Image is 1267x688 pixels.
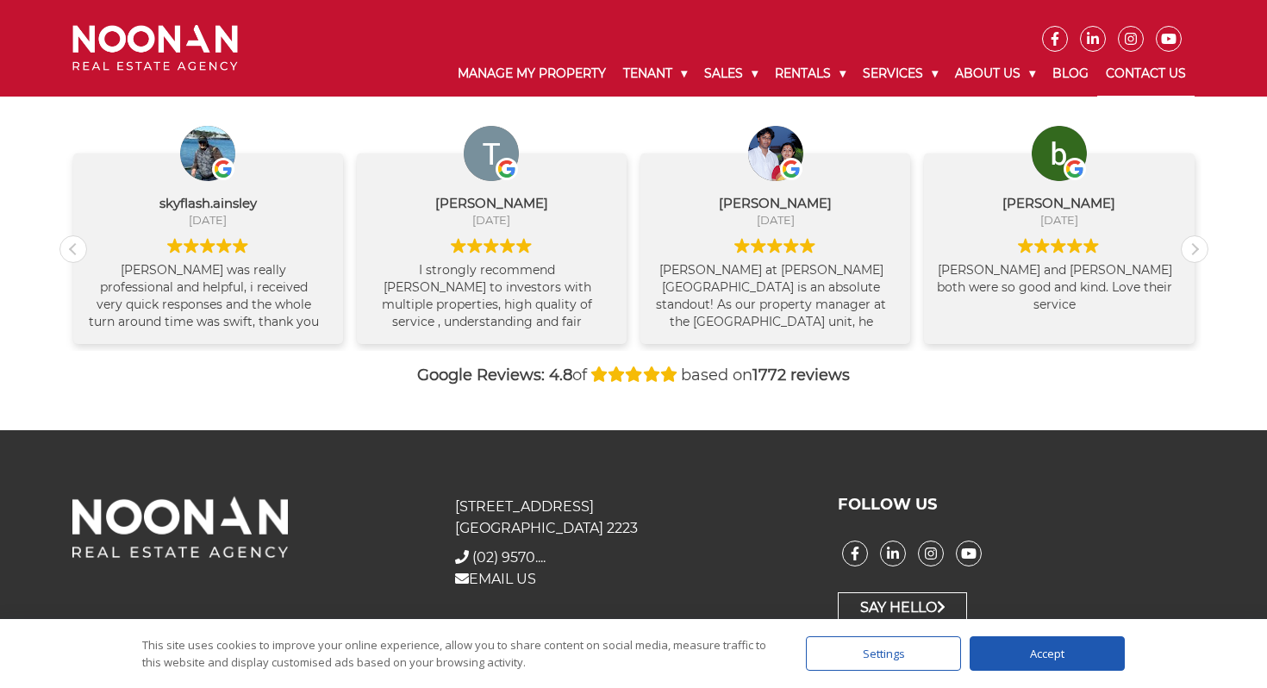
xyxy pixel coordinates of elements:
img: Google [467,238,483,253]
a: Contact Us [1097,52,1195,97]
img: skyflash.ainsley profile picture [180,126,235,181]
a: Click to reveal phone number [472,549,546,566]
div: This site uses cookies to improve your online experience, allow you to share content on social me... [142,636,771,671]
img: Google [212,158,234,180]
strong: Google Reviews: [417,366,545,385]
div: Settings [806,636,961,671]
img: Google [1034,238,1050,253]
div: [DATE] [653,212,897,228]
div: [PERSON_NAME] [370,194,614,212]
img: Google [200,238,215,253]
strong: 1772 reviews [752,366,850,385]
img: Google [767,238,783,253]
div: [DATE] [86,212,330,228]
div: [PERSON_NAME] and [PERSON_NAME] both were so good and kind. Love their service [937,261,1181,331]
div: skyflash.ainsley [86,194,330,212]
div: [PERSON_NAME] [653,194,897,212]
img: Google [451,238,466,253]
div: [DATE] [370,212,614,228]
img: Google [496,158,518,180]
div: Previous review [60,236,86,262]
strong: 4.8 [549,366,572,385]
h3: FOLLOW US [838,496,1195,515]
span: of [549,366,587,385]
div: Accept [970,636,1125,671]
img: Google [1067,238,1083,253]
span: based on [681,366,850,385]
img: Tony Zoghbi profile picture [464,126,519,181]
a: Say Hello [838,592,967,623]
a: Manage My Property [449,52,615,96]
img: Ranjan Chatterjee profile picture [748,126,803,181]
img: bipin kharel profile picture [1032,126,1087,181]
img: Google [1051,238,1066,253]
img: Google [734,238,750,253]
img: Google [780,158,802,180]
img: Google [516,238,532,253]
a: Sales [696,52,766,96]
img: Google [233,238,248,253]
img: Google [484,238,499,253]
img: Google [783,238,799,253]
div: Next review [1182,236,1208,262]
div: [PERSON_NAME] [937,194,1181,212]
a: Services [854,52,946,96]
a: Rentals [766,52,854,96]
a: Blog [1044,52,1097,96]
span: (02) 9570.... [472,549,546,566]
img: Google [751,238,766,253]
img: Google [167,238,183,253]
img: Google [500,238,515,253]
a: Tenant [615,52,696,96]
img: Google [1064,158,1086,180]
img: Google [1018,238,1033,253]
div: [PERSON_NAME] was really professional and helpful, i received very quick responses and the whole ... [86,261,330,331]
div: I strongly recommend [PERSON_NAME] to investors with multiple properties, high quality of service... [370,261,614,331]
div: [DATE] [937,212,1181,228]
a: EMAIL US [455,571,536,587]
img: Google [216,238,232,253]
p: [STREET_ADDRESS] [GEOGRAPHIC_DATA] 2223 [455,496,812,539]
img: Google [800,238,815,253]
div: [PERSON_NAME] at [PERSON_NAME][GEOGRAPHIC_DATA] is an absolute standout! As our property manager ... [653,261,897,331]
img: Noonan Real Estate Agency [72,25,238,71]
img: Google [1083,238,1099,253]
a: About Us [946,52,1044,96]
img: Google [184,238,199,253]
